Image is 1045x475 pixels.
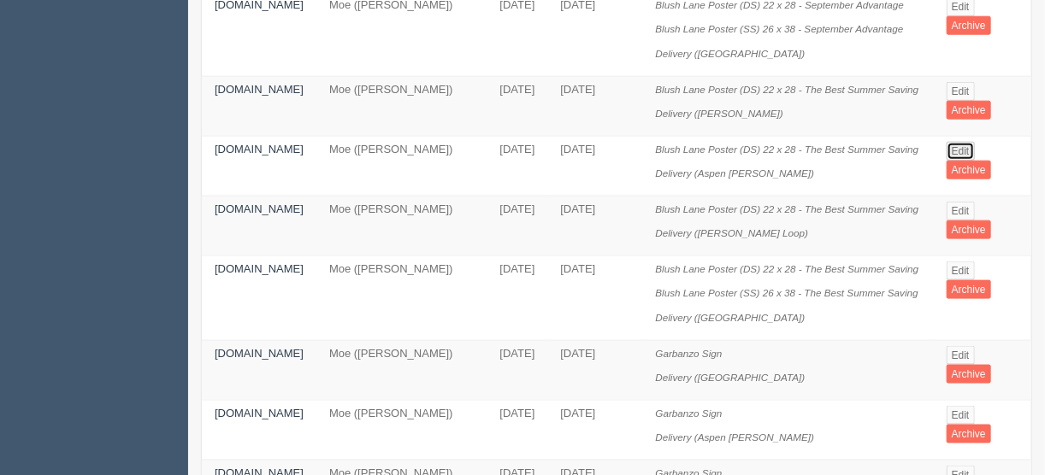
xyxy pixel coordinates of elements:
[547,136,642,196] td: [DATE]
[656,84,919,95] i: Blush Lane Poster (DS) 22 x 28 - The Best Summer Saving
[656,287,918,298] i: Blush Lane Poster (SS) 26 x 38 - The Best Summer Saving
[316,196,487,255] td: Moe ([PERSON_NAME])
[547,76,642,136] td: [DATE]
[215,407,304,419] a: [DOMAIN_NAME]
[316,255,487,340] td: Moe ([PERSON_NAME])
[656,144,919,155] i: Blush Lane Poster (DS) 22 x 28 - The Best Summer Saving
[947,202,975,220] a: Edit
[947,101,991,120] a: Archive
[487,76,548,136] td: [DATE]
[316,136,487,196] td: Moe ([PERSON_NAME])
[316,76,487,136] td: Moe ([PERSON_NAME])
[487,400,548,460] td: [DATE]
[947,261,975,280] a: Edit
[656,48,806,59] i: Delivery ([GEOGRAPHIC_DATA])
[487,255,548,340] td: [DATE]
[947,365,991,384] a: Archive
[656,263,919,274] i: Blush Lane Poster (DS) 22 x 28 - The Best Summer Saving
[547,255,642,340] td: [DATE]
[947,142,975,161] a: Edit
[947,82,975,101] a: Edit
[215,262,304,275] a: [DOMAIN_NAME]
[656,372,806,383] i: Delivery ([GEOGRAPHIC_DATA])
[947,161,991,179] a: Archive
[947,220,991,239] a: Archive
[547,400,642,460] td: [DATE]
[547,340,642,400] td: [DATE]
[656,108,783,119] i: Delivery ([PERSON_NAME])
[656,312,806,323] i: Delivery ([GEOGRAPHIC_DATA])
[656,203,919,214] i: Blush Lane Poster (DS) 22 x 28 - The Best Summer Saving
[656,348,723,359] i: Garbanzo Sign
[656,23,904,34] i: Blush Lane Poster (SS) 26 x 38 - September Advantage
[487,136,548,196] td: [DATE]
[947,406,975,425] a: Edit
[656,431,815,443] i: Delivery (Aspen [PERSON_NAME])
[947,16,991,35] a: Archive
[547,196,642,255] td: [DATE]
[215,83,304,96] a: [DOMAIN_NAME]
[947,280,991,299] a: Archive
[215,347,304,360] a: [DOMAIN_NAME]
[316,340,487,400] td: Moe ([PERSON_NAME])
[487,196,548,255] td: [DATE]
[656,227,809,238] i: Delivery ([PERSON_NAME] Loop)
[656,408,723,419] i: Garbanzo Sign
[316,400,487,460] td: Moe ([PERSON_NAME])
[947,425,991,443] a: Archive
[947,346,975,365] a: Edit
[656,167,815,179] i: Delivery (Aspen [PERSON_NAME])
[215,202,304,215] a: [DOMAIN_NAME]
[215,143,304,155] a: [DOMAIN_NAME]
[487,340,548,400] td: [DATE]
